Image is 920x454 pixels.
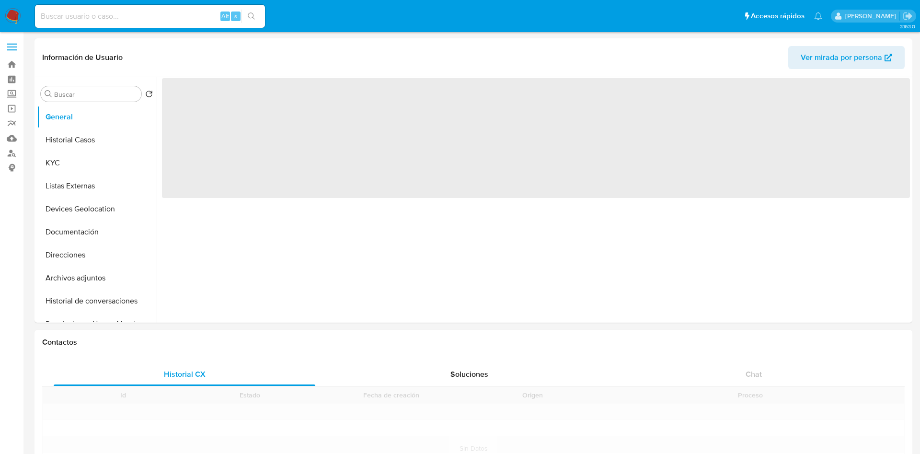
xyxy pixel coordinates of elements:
[145,90,153,101] button: Volver al orden por defecto
[37,105,157,128] button: General
[845,12,899,21] p: ivonne.perezonofre@mercadolibre.com.mx
[164,369,206,380] span: Historial CX
[751,11,805,21] span: Accesos rápidos
[37,128,157,151] button: Historial Casos
[788,46,905,69] button: Ver mirada por persona
[801,46,882,69] span: Ver mirada por persona
[37,290,157,313] button: Historial de conversaciones
[746,369,762,380] span: Chat
[37,151,157,175] button: KYC
[37,175,157,198] button: Listas Externas
[241,10,261,23] button: search-icon
[234,12,237,21] span: s
[814,12,822,20] a: Notificaciones
[54,90,138,99] input: Buscar
[37,313,157,336] button: Restricciones Nuevo Mundo
[903,11,913,21] a: Salir
[45,90,52,98] button: Buscar
[37,267,157,290] button: Archivos adjuntos
[221,12,229,21] span: Alt
[37,221,157,244] button: Documentación
[37,198,157,221] button: Devices Geolocation
[162,78,910,198] span: ‌
[42,338,905,347] h1: Contactos
[35,10,265,23] input: Buscar usuario o caso...
[37,244,157,267] button: Direcciones
[42,53,123,62] h1: Información de Usuario
[450,369,488,380] span: Soluciones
